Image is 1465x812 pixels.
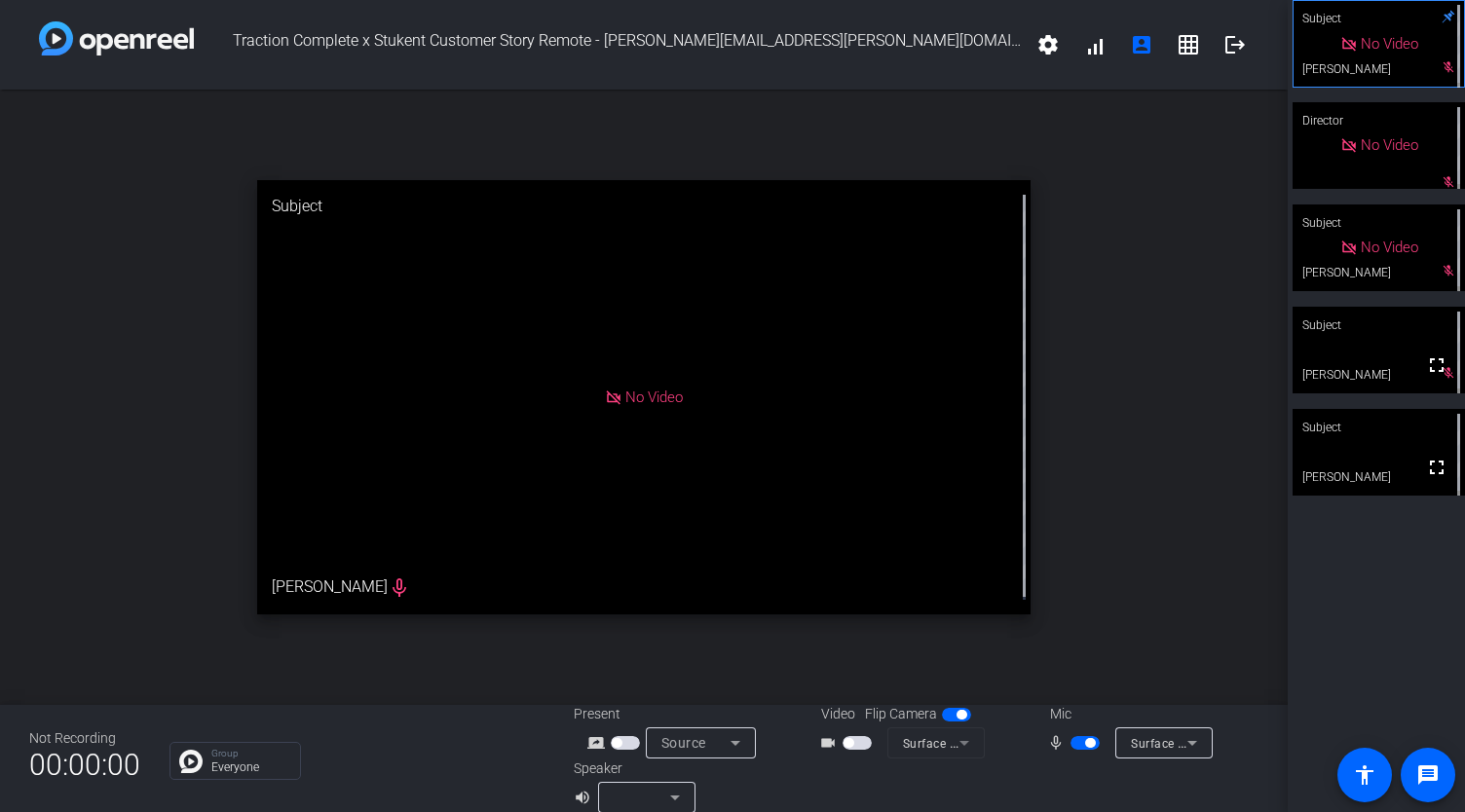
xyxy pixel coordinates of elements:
mat-icon: screen_share_outline [587,731,611,755]
div: Subject [257,180,1030,233]
span: Flip Camera [865,704,937,724]
mat-icon: fullscreen [1425,353,1448,377]
span: No Video [1361,136,1418,154]
span: Source [661,735,706,751]
img: white-gradient.svg [39,21,194,55]
div: Not Recording [29,728,140,749]
mat-icon: videocam_outline [819,731,843,755]
mat-icon: accessibility [1353,763,1376,787]
mat-icon: fullscreen [1425,456,1448,479]
span: No Video [1361,35,1418,53]
div: Subject [1293,409,1465,446]
button: signal_cellular_alt [1071,21,1118,68]
div: Mic [1031,704,1225,724]
mat-icon: mic_none [1047,731,1071,755]
mat-icon: message [1416,763,1440,787]
mat-icon: account_box [1130,33,1153,56]
mat-icon: logout [1223,33,1247,56]
div: Subject [1293,204,1465,241]
div: Subject [1293,307,1465,344]
mat-icon: settings [1036,33,1060,56]
mat-icon: volume_up [574,786,597,809]
p: Everyone [211,761,290,773]
span: No Video [625,388,683,406]
div: Present [574,704,769,724]
div: Speaker [574,758,691,779]
span: Traction Complete x Stukent Customer Story Remote - [PERSON_NAME][EMAIL_ADDRESS][PERSON_NAME][DOM... [194,21,1025,68]
img: Chat Icon [179,750,203,773]
p: Group [211,749,290,758]
div: Director [1293,102,1465,139]
span: Video [821,704,855,724]
span: 00:00:00 [29,741,140,789]
mat-icon: grid_on [1177,33,1200,56]
span: No Video [1361,239,1418,256]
